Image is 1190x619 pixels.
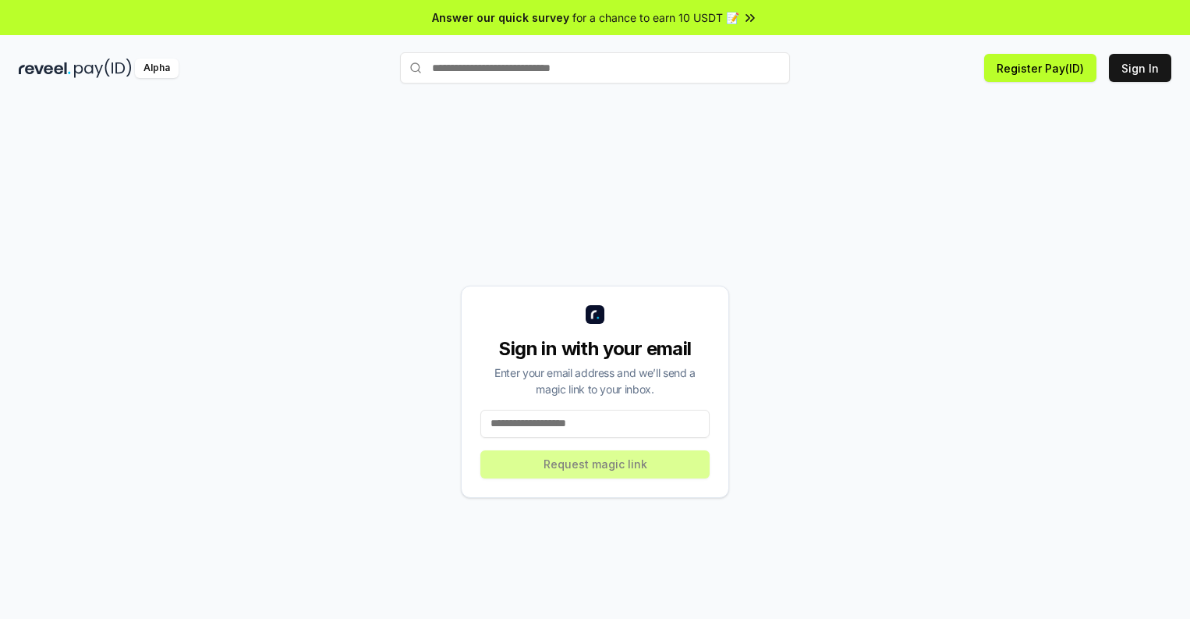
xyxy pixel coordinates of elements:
div: Sign in with your email [480,336,710,361]
button: Register Pay(ID) [984,54,1096,82]
img: reveel_dark [19,59,71,78]
span: for a chance to earn 10 USDT 📝 [572,9,739,26]
span: Answer our quick survey [432,9,569,26]
button: Sign In [1109,54,1171,82]
img: pay_id [74,59,132,78]
div: Enter your email address and we’ll send a magic link to your inbox. [480,365,710,397]
div: Alpha [135,59,179,78]
img: logo_small [586,305,604,324]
